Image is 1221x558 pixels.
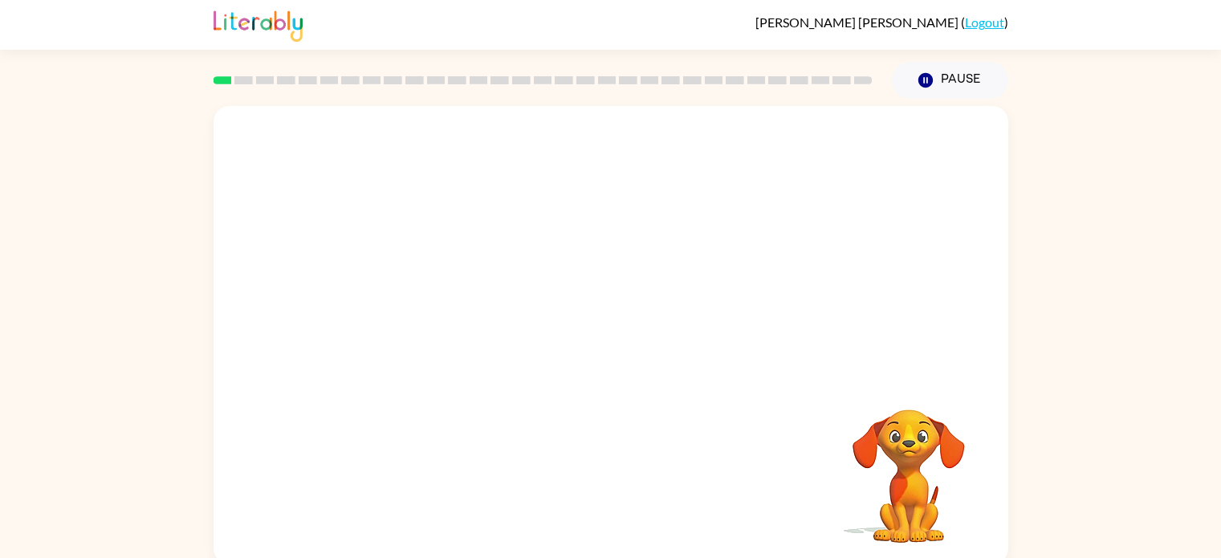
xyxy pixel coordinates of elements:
[755,14,961,30] span: [PERSON_NAME] [PERSON_NAME]
[828,385,989,545] video: Your browser must support playing .mp4 files to use Literably. Please try using another browser.
[892,62,1008,99] button: Pause
[965,14,1004,30] a: Logout
[755,14,1008,30] div: ( )
[214,6,303,42] img: Literably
